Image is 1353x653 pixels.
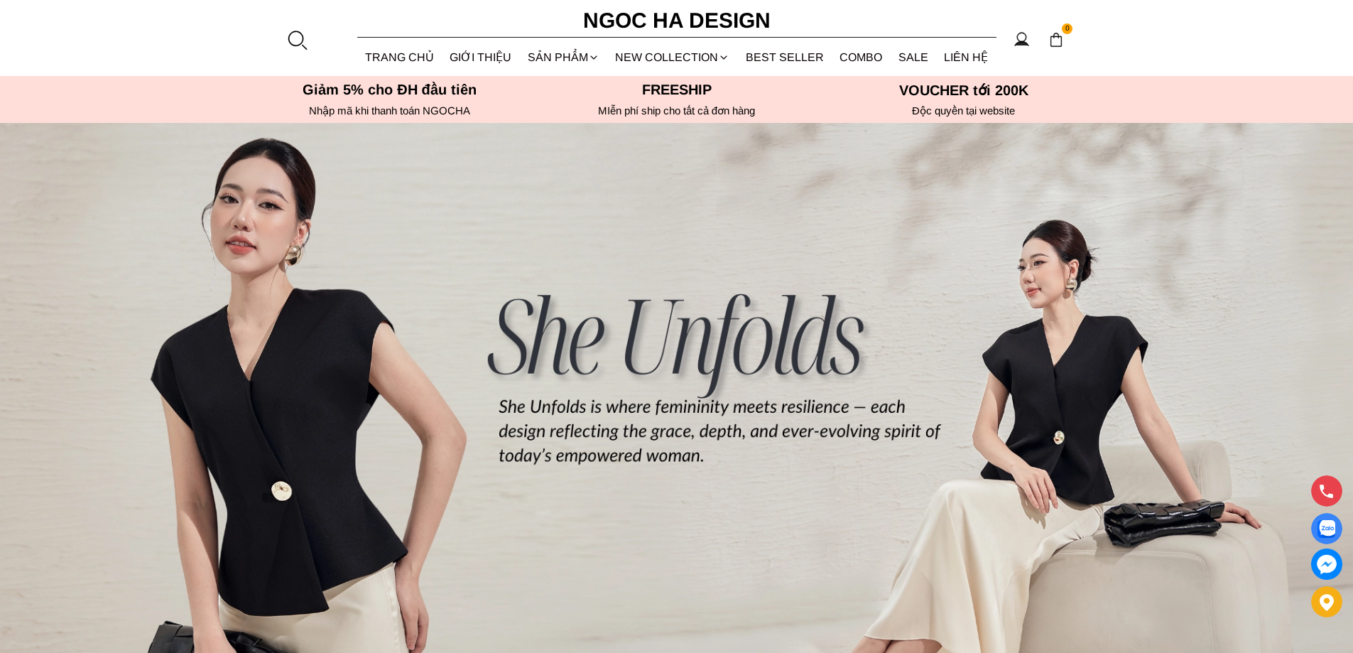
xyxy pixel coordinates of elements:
[303,82,477,97] font: Giảm 5% cho ĐH đầu tiên
[825,104,1103,117] h6: Độc quyền tại website
[538,104,816,117] h6: MIễn phí ship cho tất cả đơn hàng
[1311,513,1342,544] a: Display image
[520,38,608,76] div: SẢN PHẨM
[936,38,996,76] a: LIÊN HỆ
[607,38,738,76] a: NEW COLLECTION
[825,82,1103,99] h5: VOUCHER tới 200K
[1062,23,1073,35] span: 0
[442,38,520,76] a: GIỚI THIỆU
[1311,549,1342,580] a: messenger
[642,82,712,97] font: Freeship
[309,104,470,117] font: Nhập mã khi thanh toán NGOCHA
[357,38,442,76] a: TRANG CHỦ
[832,38,891,76] a: Combo
[1317,520,1335,538] img: Display image
[1048,32,1064,48] img: img-CART-ICON-ksit0nf1
[738,38,832,76] a: BEST SELLER
[570,4,783,38] a: Ngoc Ha Design
[891,38,937,76] a: SALE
